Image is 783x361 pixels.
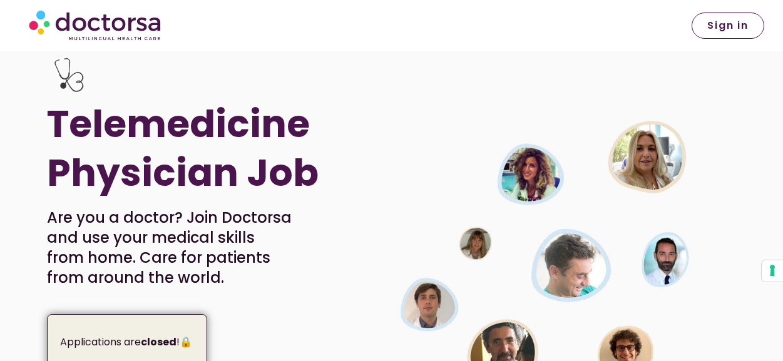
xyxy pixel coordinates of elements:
[707,21,749,31] span: Sign in
[141,335,177,349] strong: closed
[762,260,783,282] button: Your consent preferences for tracking technologies
[47,208,293,288] p: Are you a doctor? Join Doctorsa and use your medical skills from home. Care for patients from aro...
[47,99,325,197] h1: Telemedicine Physician Job
[60,333,198,351] p: Applications are !🔒
[692,13,764,39] a: Sign in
